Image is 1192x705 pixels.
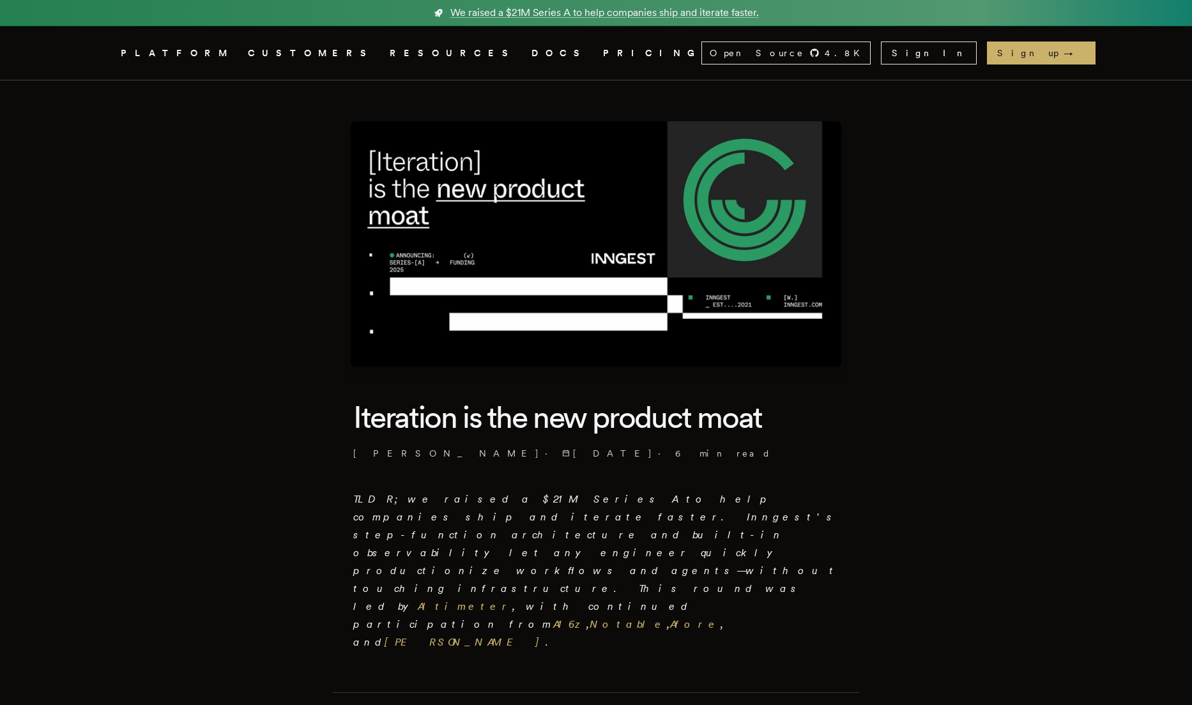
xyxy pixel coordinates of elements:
[418,600,512,612] a: Altimeter
[353,493,839,648] em: TLDR; we raised a $21M Series A to help companies ship and iterate faster. Inngest's step-functio...
[353,447,839,460] p: · ·
[353,447,540,460] a: [PERSON_NAME]
[825,47,867,59] span: 4.8 K
[385,636,546,648] a: [PERSON_NAME]
[710,47,804,59] span: Open Source
[450,5,759,20] span: We raised a $21M Series A to help companies ship and iterate faster.
[351,121,841,367] img: Featured image for Iteration is the new product moat blog post
[670,618,721,630] a: Afore
[390,45,516,61] button: RESOURCES
[553,618,586,630] a: A16z
[121,45,233,61] button: PLATFORM
[248,45,374,61] a: CUSTOMERS
[85,26,1107,80] nav: Global
[562,447,653,460] span: [DATE]
[353,397,839,437] h1: Iteration is the new product moat
[1064,47,1085,59] span: →
[590,618,667,630] a: Notable
[603,45,701,61] a: PRICING
[987,42,1096,64] a: Sign up
[531,45,588,61] a: DOCS
[675,447,771,460] span: 6 min read
[881,42,977,64] a: Sign In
